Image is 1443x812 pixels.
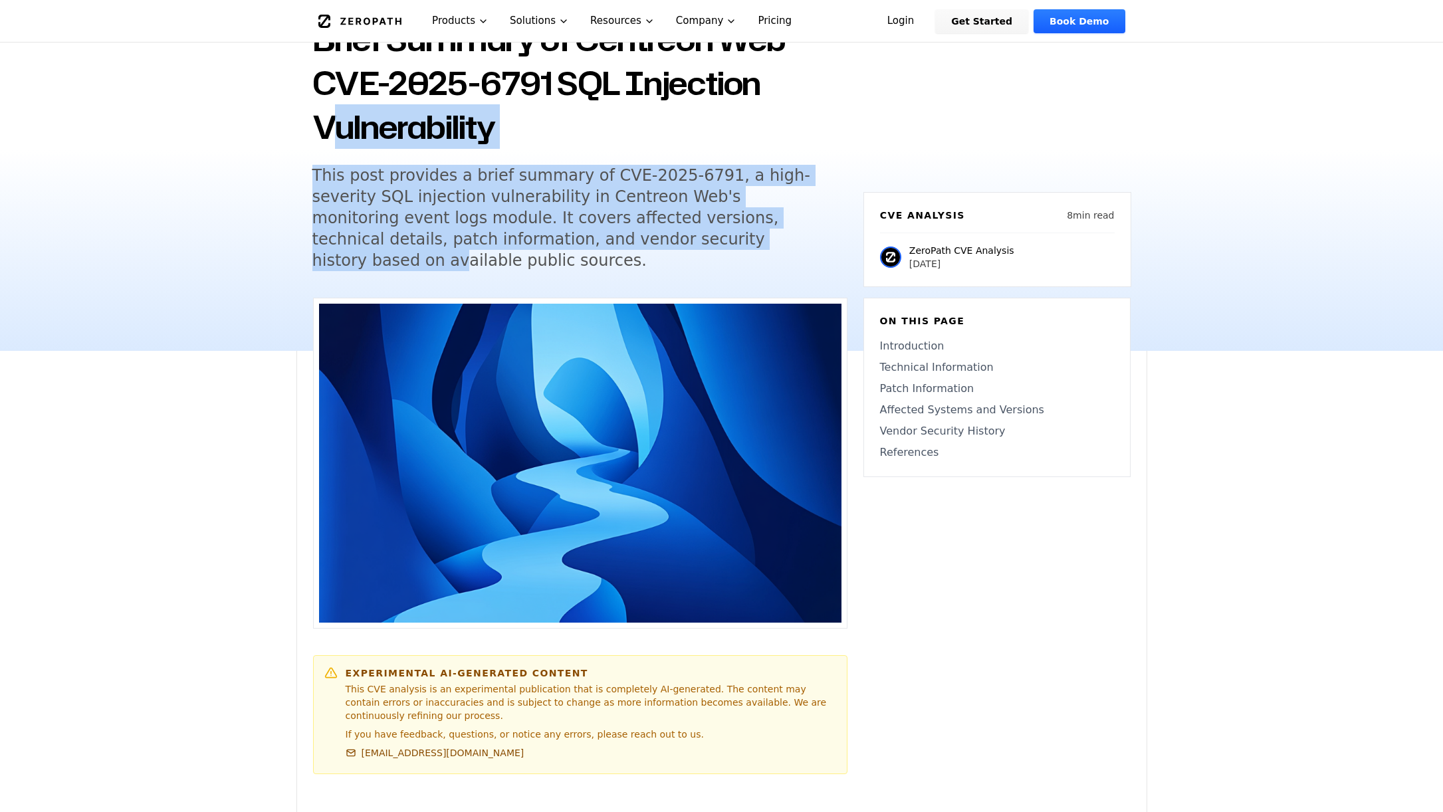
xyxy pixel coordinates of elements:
img: Brief Summary of Centreon Web CVE-2025-6791 SQL Injection Vulnerability [319,304,841,623]
a: Vendor Security History [880,423,1114,439]
p: ZeroPath CVE Analysis [909,244,1014,257]
h5: This post provides a brief summary of CVE-2025-6791, a high-severity SQL injection vulnerability ... [312,165,823,271]
p: 8 min read [1067,209,1114,222]
a: Book Demo [1034,9,1125,33]
a: Patch Information [880,381,1114,397]
h1: Brief Summary of Centreon Web CVE-2025-6791 SQL Injection Vulnerability [312,17,847,149]
h6: Experimental AI-Generated Content [346,666,836,680]
h6: CVE Analysis [880,209,965,222]
a: Get Started [935,9,1028,33]
a: Affected Systems and Versions [880,402,1114,418]
img: ZeroPath CVE Analysis [880,247,901,268]
a: [EMAIL_ADDRESS][DOMAIN_NAME] [346,746,524,760]
p: If you have feedback, questions, or notice any errors, please reach out to us. [346,728,836,741]
h6: On this page [880,314,1114,328]
p: This CVE analysis is an experimental publication that is completely AI-generated. The content may... [346,682,836,722]
p: [DATE] [909,257,1014,270]
a: References [880,445,1114,460]
a: Technical Information [880,359,1114,375]
a: Introduction [880,338,1114,354]
a: Login [871,9,931,33]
